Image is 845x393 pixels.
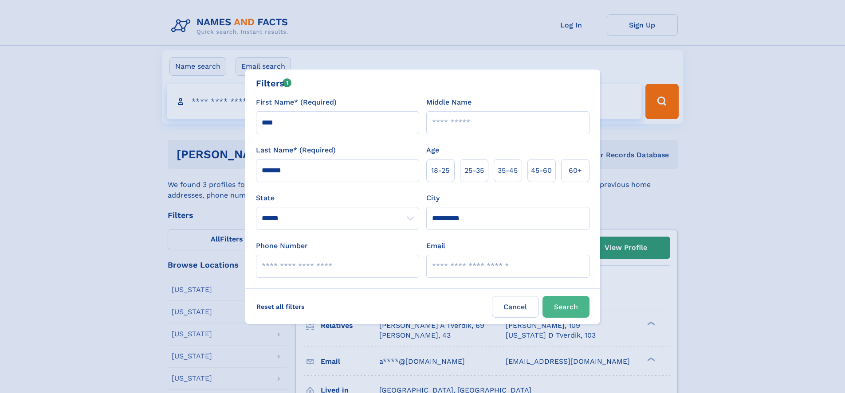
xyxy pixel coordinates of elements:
label: Phone Number [256,241,308,251]
label: Reset all filters [251,296,310,317]
span: 60+ [569,165,582,176]
label: First Name* (Required) [256,97,337,108]
span: 35‑45 [498,165,518,176]
label: Cancel [492,296,539,318]
label: Middle Name [426,97,472,108]
button: Search [542,296,590,318]
span: 45‑60 [531,165,552,176]
span: 25‑35 [464,165,484,176]
label: Last Name* (Required) [256,145,336,156]
div: Filters [256,77,292,90]
label: Age [426,145,439,156]
label: State [256,193,419,203]
label: Email [426,241,445,251]
span: 18‑25 [431,165,449,176]
label: City [426,193,440,203]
